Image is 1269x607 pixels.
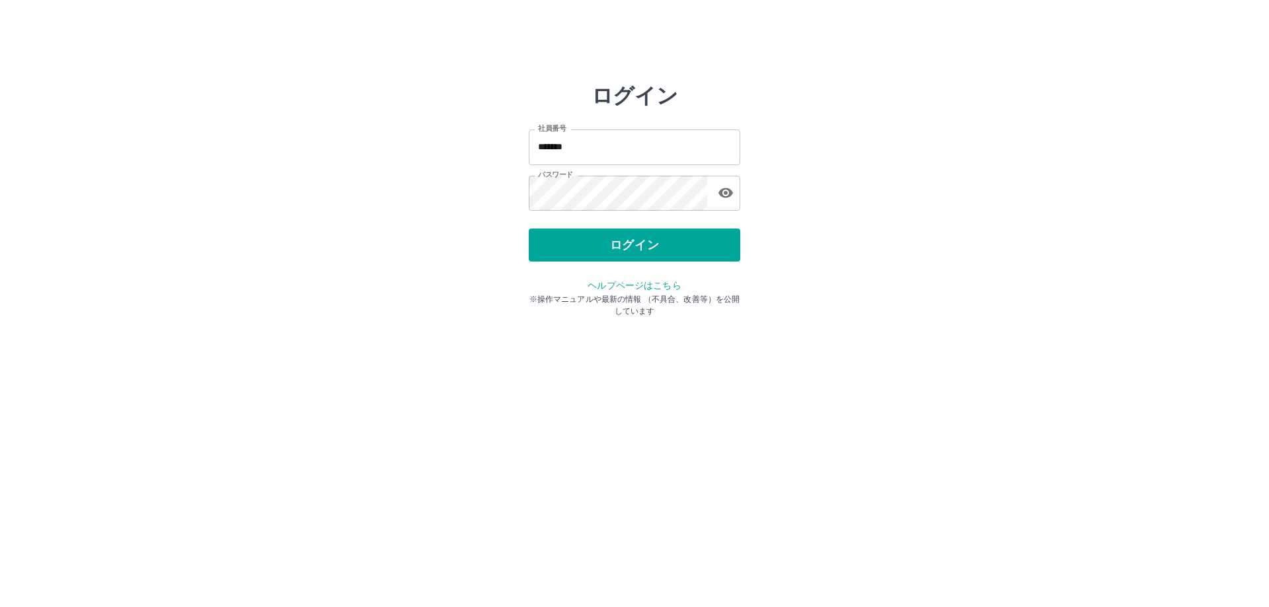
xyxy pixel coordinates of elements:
a: ヘルプページはこちら [588,280,681,291]
p: ※操作マニュアルや最新の情報 （不具合、改善等）を公開しています [529,293,740,317]
h2: ログイン [592,83,678,108]
label: パスワード [538,170,573,180]
button: ログイン [529,229,740,262]
label: 社員番号 [538,124,566,133]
